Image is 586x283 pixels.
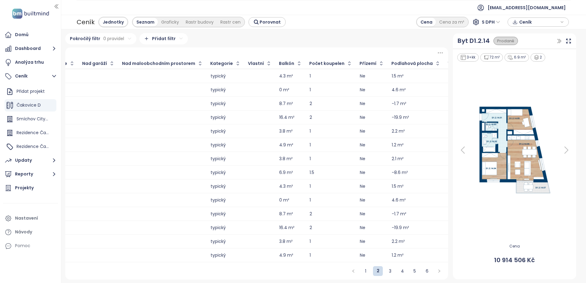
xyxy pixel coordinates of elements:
[10,7,51,20] img: logo
[217,18,244,26] div: Rastr cen
[158,18,182,26] div: Graficky
[360,198,384,202] div: Ne
[211,157,241,161] div: typický
[17,88,45,95] div: Přidat projekt
[310,171,352,175] div: 1.5
[182,18,217,26] div: Rastr budovy
[398,266,407,276] a: 4
[392,240,405,243] div: 2.2 m²
[457,243,573,249] span: Cena
[5,99,56,111] div: Čakovice D
[360,184,384,188] div: Ne
[360,88,384,92] div: Ne
[310,253,352,257] div: 1
[3,168,58,180] button: Reporty
[373,266,383,275] a: 2
[437,269,441,273] span: right
[211,88,241,92] div: typický
[77,17,95,28] div: Ceník
[211,129,241,133] div: typický
[310,74,352,78] div: 1
[3,56,58,69] a: Analýza trhu
[392,115,409,119] div: -19.9 m²
[392,102,406,106] div: -1.7 m²
[410,266,420,276] li: 5
[422,266,432,276] a: 6
[360,62,376,66] div: Přízemí
[434,266,444,276] button: right
[360,226,384,230] div: Ne
[82,62,107,66] div: Nad garáží
[360,102,384,106] div: Ne
[392,74,404,78] div: 1.5 m²
[504,53,529,62] div: 6.9 m²
[5,141,56,153] div: Rezidence Čakovice B
[391,62,433,66] div: Podlahová plocha
[392,212,406,216] div: -1.7 m²
[348,266,358,276] button: left
[310,102,352,106] div: 2
[279,184,293,188] div: 4.3 m²
[211,102,241,106] div: typický
[103,35,124,42] span: 0 pravidel
[279,129,293,133] div: 3.8 m²
[17,130,64,136] span: Rezidence Čakovice D
[15,228,32,236] div: Návody
[211,115,241,119] div: typický
[211,184,241,188] div: typický
[279,115,295,119] div: 16.4 m²
[279,157,293,161] div: 3.8 m²
[260,19,281,25] span: Porovnat
[3,70,58,82] button: Ceník
[392,88,406,92] div: 4.6 m²
[511,17,565,27] div: button
[310,129,352,133] div: 1
[310,198,352,202] div: 1
[392,226,409,230] div: -19.9 m²
[310,240,352,243] div: 1
[15,58,44,66] div: Analýza trhu
[279,171,293,175] div: 6.9 m²
[398,266,407,276] li: 4
[3,226,58,238] a: Návody
[434,266,444,276] li: Následující strana
[360,143,384,147] div: Ne
[352,269,355,273] span: left
[457,255,573,265] span: 10 914 506 Kč
[5,127,56,139] div: Rezidence Čakovice D
[457,53,479,62] div: 3+kk
[531,53,546,62] div: 2
[17,102,41,108] span: Čakovice D
[65,33,136,44] div: Pokročilý filtr
[122,62,195,66] div: Nad maloobchodním prostorem
[458,36,490,46] a: Byt D1.2.14
[279,102,293,106] div: 8.7 m²
[392,184,404,188] div: 1.5 m²
[392,143,404,147] div: 1.2 m²
[360,157,384,161] div: Ne
[386,266,395,276] a: 3
[210,62,233,66] div: Kategorie
[5,113,56,125] div: Smíchov City 8
[15,157,32,164] div: Updaty
[392,157,404,161] div: 2.1 m²
[211,171,241,175] div: typický
[3,212,58,225] a: Nastavení
[279,74,293,78] div: 4.3 m²
[310,115,352,119] div: 2
[211,253,241,257] div: typický
[360,115,384,119] div: Ne
[417,18,436,26] div: Cena
[279,198,289,202] div: 0 m²
[279,143,293,147] div: 4.9 m²
[360,74,384,78] div: Ne
[360,129,384,133] div: Ne
[15,242,30,250] div: Pomoc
